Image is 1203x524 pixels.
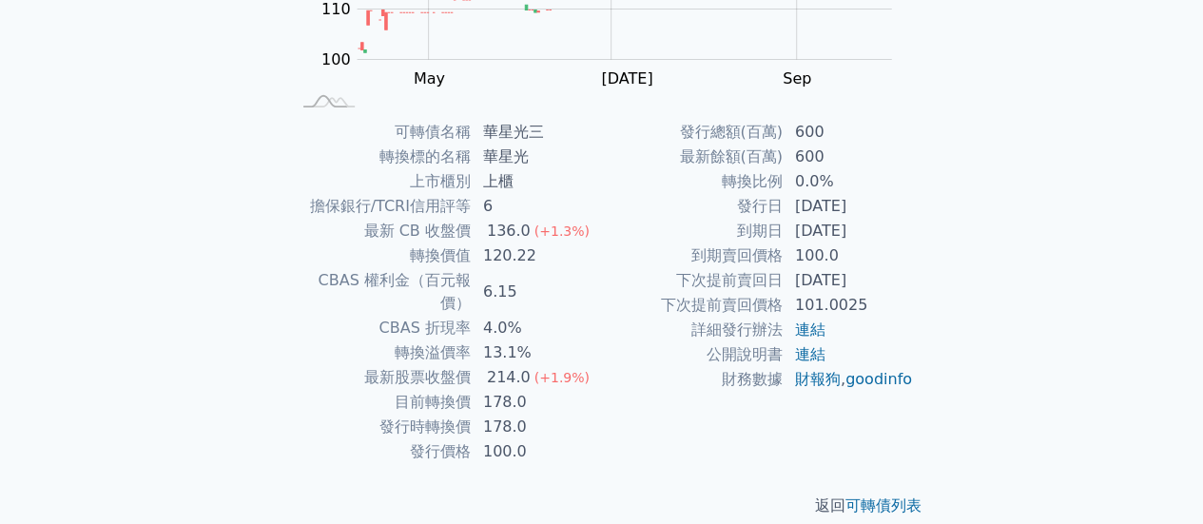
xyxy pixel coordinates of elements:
[534,370,590,385] span: (+1.9%)
[534,223,590,239] span: (+1.3%)
[321,50,351,68] tspan: 100
[795,345,825,363] a: 連結
[845,496,922,514] a: 可轉債列表
[602,194,784,219] td: 發行日
[290,194,472,219] td: 擔保銀行/TCRI信用評等
[845,370,912,388] a: goodinfo
[290,268,472,316] td: CBAS 權利金（百元報價）
[602,145,784,169] td: 最新餘額(百萬)
[1108,433,1203,524] div: 聊天小工具
[784,169,914,194] td: 0.0%
[784,243,914,268] td: 100.0
[290,120,472,145] td: 可轉債名稱
[602,342,784,367] td: 公開說明書
[784,219,914,243] td: [DATE]
[290,219,472,243] td: 最新 CB 收盤價
[602,120,784,145] td: 發行總額(百萬)
[784,293,914,318] td: 101.0025
[602,169,784,194] td: 轉換比例
[784,268,914,293] td: [DATE]
[784,194,914,219] td: [DATE]
[783,69,811,87] tspan: Sep
[472,194,602,219] td: 6
[472,415,602,439] td: 178.0
[602,219,784,243] td: 到期日
[483,220,534,243] div: 136.0
[472,145,602,169] td: 華星光
[784,145,914,169] td: 600
[472,439,602,464] td: 100.0
[602,293,784,318] td: 下次提前賣回價格
[290,316,472,340] td: CBAS 折現率
[784,120,914,145] td: 600
[602,367,784,392] td: 財務數據
[472,316,602,340] td: 4.0%
[472,340,602,365] td: 13.1%
[472,390,602,415] td: 178.0
[290,145,472,169] td: 轉換標的名稱
[267,495,937,517] p: 返回
[602,243,784,268] td: 到期賣回價格
[290,169,472,194] td: 上市櫃別
[602,268,784,293] td: 下次提前賣回日
[795,370,841,388] a: 財報狗
[290,243,472,268] td: 轉換價值
[472,169,602,194] td: 上櫃
[784,367,914,392] td: ,
[483,366,534,389] div: 214.0
[602,318,784,342] td: 詳細發行辦法
[472,243,602,268] td: 120.22
[290,365,472,390] td: 最新股票收盤價
[290,439,472,464] td: 發行價格
[472,120,602,145] td: 華星光三
[472,268,602,316] td: 6.15
[1108,433,1203,524] iframe: Chat Widget
[601,69,652,87] tspan: [DATE]
[290,390,472,415] td: 目前轉換價
[414,69,445,87] tspan: May
[290,340,472,365] td: 轉換溢價率
[290,415,472,439] td: 發行時轉換價
[795,320,825,339] a: 連結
